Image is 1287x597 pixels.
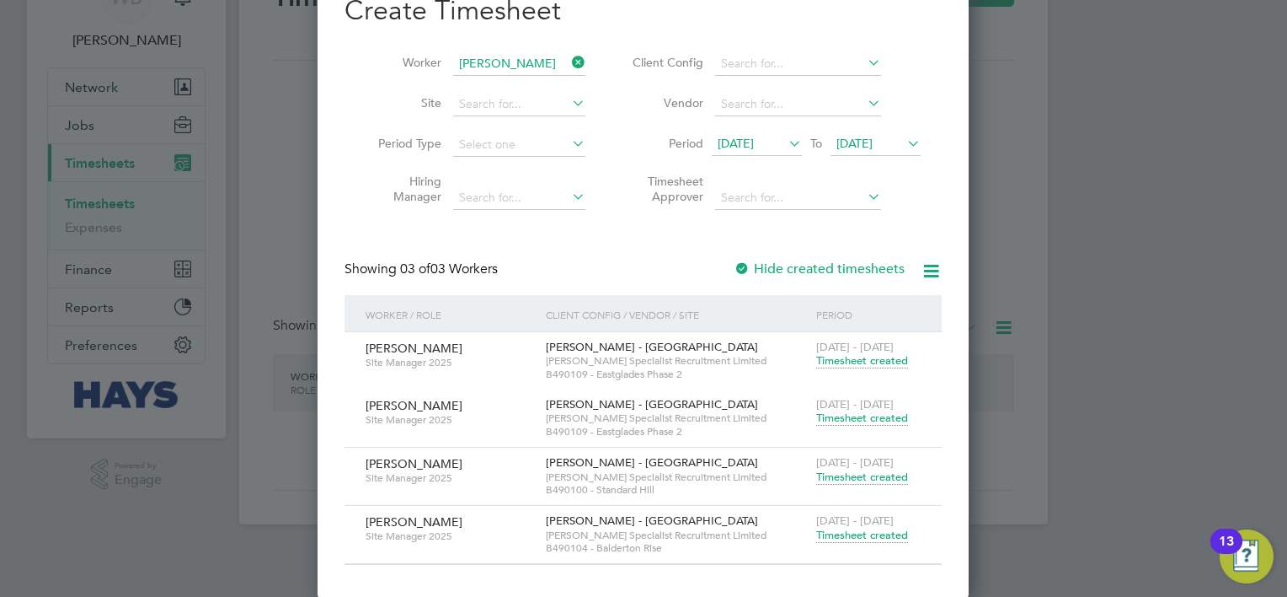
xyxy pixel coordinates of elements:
[546,541,808,555] span: B490104 - Balderton Rise
[812,295,925,334] div: Period
[718,136,754,151] span: [DATE]
[1220,530,1274,584] button: Open Resource Center, 13 new notifications
[546,425,808,438] span: B490109 - Eastglades Phase 2
[627,55,703,70] label: Client Config
[627,95,703,110] label: Vendor
[816,340,894,354] span: [DATE] - [DATE]
[344,261,501,278] div: Showing
[453,133,585,157] input: Select one
[400,261,430,277] span: 03 of
[836,136,873,151] span: [DATE]
[366,55,441,70] label: Worker
[715,52,881,76] input: Search for...
[1219,541,1234,563] div: 13
[366,471,533,485] span: Site Manager 2025
[366,341,462,356] span: [PERSON_NAME]
[546,397,758,411] span: [PERSON_NAME] - [GEOGRAPHIC_DATA]
[546,340,758,354] span: [PERSON_NAME] - [GEOGRAPHIC_DATA]
[366,356,533,369] span: Site Manager 2025
[546,529,808,542] span: [PERSON_NAME] Specialist Recruitment Limited
[546,411,808,425] span: [PERSON_NAME] Specialist Recruitment Limited
[546,368,808,381] span: B490109 - Eastglades Phase 2
[715,186,881,210] input: Search for...
[805,132,827,154] span: To
[366,95,441,110] label: Site
[366,456,462,471] span: [PERSON_NAME]
[542,295,812,334] div: Client Config / Vendor / Site
[366,514,462,530] span: [PERSON_NAME]
[366,398,462,413] span: [PERSON_NAME]
[453,186,585,210] input: Search for...
[546,483,808,497] span: B490100 - Standard Hill
[366,136,441,151] label: Period Type
[546,471,808,484] span: [PERSON_NAME] Specialist Recruitment Limited
[361,295,542,334] div: Worker / Role
[627,136,703,151] label: Period
[366,413,533,427] span: Site Manager 2025
[816,470,908,485] span: Timesheet created
[816,514,894,528] span: [DATE] - [DATE]
[627,174,703,204] label: Timesheet Approver
[546,455,758,470] span: [PERSON_NAME] - [GEOGRAPHIC_DATA]
[734,261,905,277] label: Hide created timesheets
[400,261,498,277] span: 03 Workers
[816,411,908,426] span: Timesheet created
[366,530,533,543] span: Site Manager 2025
[453,52,585,76] input: Search for...
[366,174,441,204] label: Hiring Manager
[715,93,881,116] input: Search for...
[816,455,894,470] span: [DATE] - [DATE]
[453,93,585,116] input: Search for...
[816,528,908,543] span: Timesheet created
[546,354,808,368] span: [PERSON_NAME] Specialist Recruitment Limited
[546,514,758,528] span: [PERSON_NAME] - [GEOGRAPHIC_DATA]
[816,353,908,368] span: Timesheet created
[816,397,894,411] span: [DATE] - [DATE]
